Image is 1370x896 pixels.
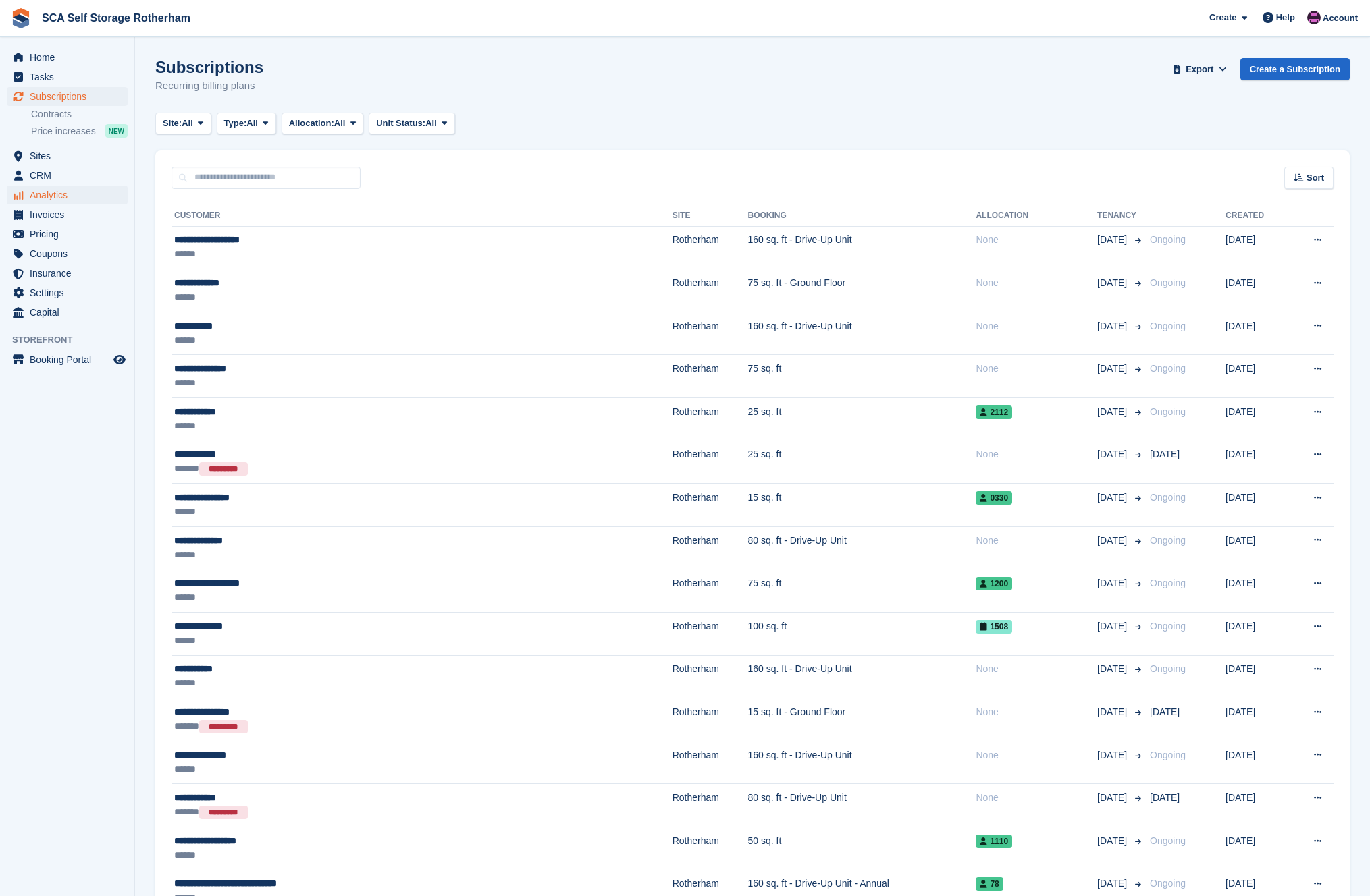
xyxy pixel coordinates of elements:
a: menu [7,48,128,67]
a: menu [7,225,128,244]
td: [DATE] [1226,698,1288,741]
td: [DATE] [1226,827,1288,870]
span: 0330 [976,491,1012,505]
span: Storefront [12,333,134,347]
td: 25 sq. ft [748,441,976,484]
button: Type: All [217,113,276,135]
span: [DATE] [1097,405,1130,419]
a: menu [7,186,128,204]
span: 1110 [976,835,1012,848]
th: Customer [172,205,673,227]
span: [DATE] [1150,706,1180,717]
a: menu [7,303,128,322]
a: menu [7,244,128,263]
td: [DATE] [1226,569,1288,613]
td: 25 sq. ft [748,398,976,441]
a: menu [7,205,128,224]
span: [DATE] [1097,362,1130,376]
td: Rotherham [673,398,748,441]
span: Ongoing [1150,750,1186,760]
th: Allocation [976,205,1097,227]
div: None [976,791,1097,805]
td: Rotherham [673,226,748,269]
span: All [334,117,346,130]
th: Site [673,205,748,227]
span: Sort [1307,171,1324,185]
span: Capital [30,303,111,322]
button: Export [1170,58,1230,80]
td: Rotherham [673,269,748,312]
td: Rotherham [673,484,748,527]
td: Rotherham [673,827,748,870]
td: 160 sq. ft - Drive-Up Unit [748,312,976,355]
span: Ongoing [1150,621,1186,632]
span: Sites [30,146,111,165]
td: Rotherham [673,355,748,398]
a: menu [7,283,128,302]
a: Contracts [31,108,128,121]
td: 75 sq. ft [748,569,976,613]
td: Rotherham [673,613,748,656]
span: Analytics [30,186,111,204]
span: Unit Status: [376,117,425,130]
div: None [976,233,1097,247]
span: Ongoing [1150,663,1186,674]
td: [DATE] [1226,355,1288,398]
span: Settings [30,283,111,302]
span: [DATE] [1097,748,1130,762]
span: Invoices [30,205,111,224]
span: [DATE] [1097,534,1130,548]
td: 80 sq. ft - Drive-Up Unit [748,784,976,827]
td: 100 sq. ft [748,613,976,656]
button: Site: All [155,113,211,135]
td: [DATE] [1226,441,1288,484]
span: Ongoing [1150,234,1186,245]
a: SCA Self Storage Rotherham [36,7,196,29]
span: Ongoing [1150,492,1186,503]
span: 1200 [976,577,1012,590]
span: Tasks [30,67,111,86]
td: [DATE] [1226,484,1288,527]
td: 15 sq. ft [748,484,976,527]
a: menu [7,166,128,185]
th: Tenancy [1097,205,1144,227]
span: Allocation: [289,117,334,130]
span: All [425,117,437,130]
div: None [976,276,1097,290]
div: None [976,447,1097,461]
td: [DATE] [1226,784,1288,827]
a: menu [7,146,128,165]
td: 160 sq. ft - Drive-Up Unit [748,226,976,269]
span: Coupons [30,244,111,263]
span: Home [30,48,111,67]
td: [DATE] [1226,398,1288,441]
span: [DATE] [1097,834,1130,848]
span: [DATE] [1097,491,1130,505]
span: [DATE] [1150,792,1180,803]
td: Rotherham [673,655,748,698]
a: menu [7,87,128,106]
a: Create a Subscription [1240,58,1350,80]
img: Dale Chapman [1307,11,1321,24]
td: 15 sq. ft - Ground Floor [748,698,976,741]
td: 50 sq. ft [748,827,976,870]
td: 75 sq. ft - Ground Floor [748,269,976,312]
td: [DATE] [1226,655,1288,698]
div: None [976,362,1097,376]
span: [DATE] [1097,233,1130,247]
td: Rotherham [673,441,748,484]
td: [DATE] [1226,526,1288,569]
td: 160 sq. ft - Drive-Up Unit [748,655,976,698]
span: Ongoing [1150,363,1186,374]
span: Insurance [30,264,111,283]
span: 2112 [976,405,1012,419]
td: 80 sq. ft - Drive-Up Unit [748,526,976,569]
td: [DATE] [1226,312,1288,355]
div: NEW [105,124,128,138]
a: menu [7,67,128,86]
span: Ongoing [1150,578,1186,588]
span: Subscriptions [30,87,111,106]
span: Export [1186,63,1213,76]
span: All [246,117,258,130]
span: Ongoing [1150,320,1186,331]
